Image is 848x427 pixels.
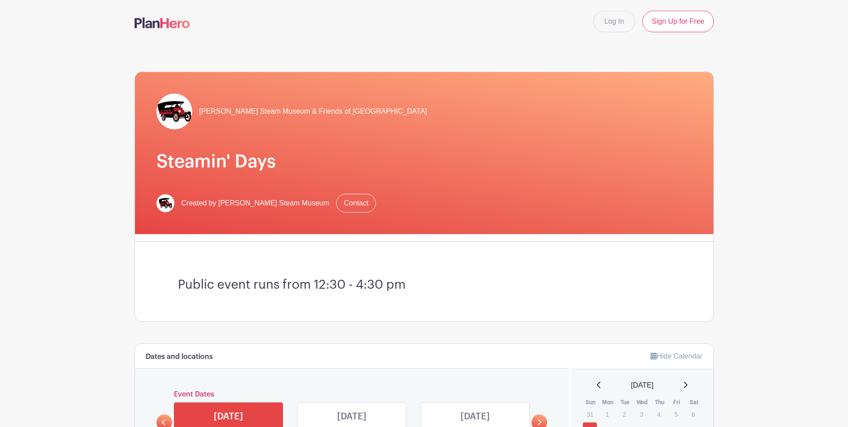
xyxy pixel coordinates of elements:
[593,11,635,32] a: Log In
[642,11,713,32] a: Sign Up for Free
[336,194,376,213] a: Contact
[582,398,599,407] th: Sun
[199,106,427,117] span: [PERSON_NAME] Steam Museum & Friends of [GEOGRAPHIC_DATA]
[135,17,190,28] img: logo-507f7623f17ff9eddc593b1ce0a138ce2505c220e1c5a4e2b4648c50719b7d32.svg
[668,398,686,407] th: Fri
[599,398,617,407] th: Mon
[181,198,329,209] span: Created by [PERSON_NAME] Steam Museum
[146,353,213,361] h6: Dates and locations
[616,398,634,407] th: Tue
[617,407,632,421] p: 2
[156,151,692,172] h1: Steamin' Days
[156,94,192,129] img: FINAL_LOGOS-15.jpg
[650,352,702,360] a: Hide Calendar
[651,398,668,407] th: Thu
[631,380,654,391] span: [DATE]
[600,407,615,421] p: 1
[634,407,649,421] p: 3
[685,398,703,407] th: Sat
[178,278,671,293] h3: Public event runs from 12:30 - 4:30 pm
[582,407,597,421] p: 31
[156,194,174,212] img: FINAL_LOGOS-15.jpg
[172,390,532,399] h6: Event Dates
[686,407,700,421] p: 6
[669,407,683,421] p: 5
[634,398,651,407] th: Wed
[651,407,666,421] p: 4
